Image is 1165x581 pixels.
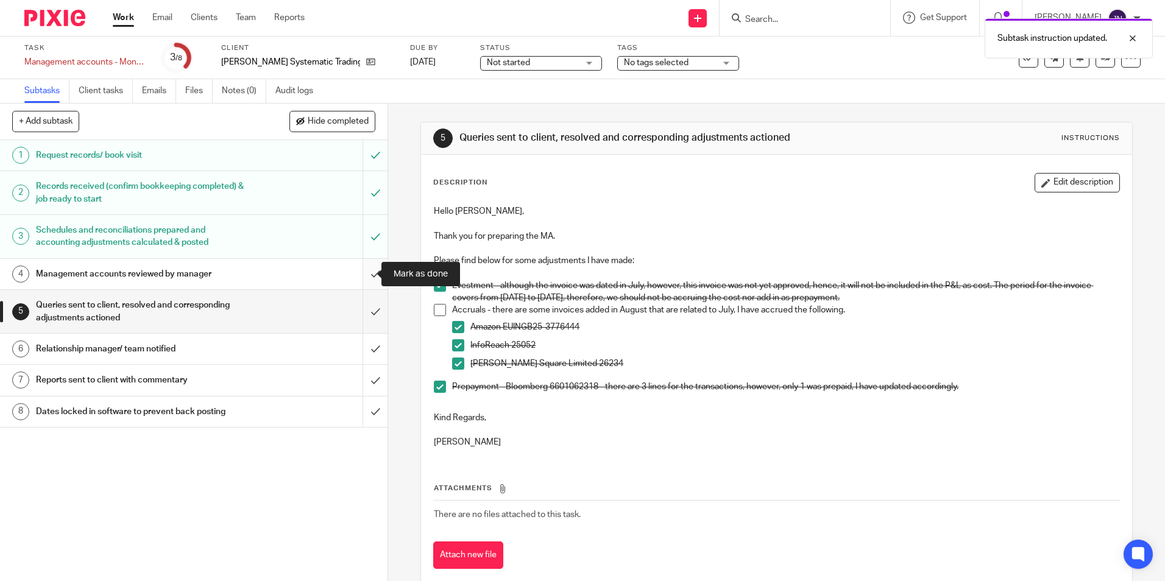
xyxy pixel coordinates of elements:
[433,541,503,569] button: Attach new file
[142,79,176,103] a: Emails
[434,255,1119,267] p: Please find below for some adjustments I have made:
[12,403,29,420] div: 8
[308,117,369,127] span: Hide completed
[1108,9,1127,28] img: svg%3E
[12,266,29,283] div: 4
[434,510,581,519] span: There are no files attached to this task.
[452,304,1119,316] p: Accruals - there are some invoices added in August that are related to July, I have accrued the f...
[410,43,465,53] label: Due by
[470,339,1119,351] p: InfoReach 25052
[12,147,29,164] div: 1
[275,79,322,103] a: Audit logs
[36,177,246,208] h1: Records received (confirm bookkeeping completed) & job ready to start
[410,58,436,66] span: [DATE]
[12,228,29,245] div: 3
[24,43,146,53] label: Task
[236,12,256,24] a: Team
[185,79,213,103] a: Files
[36,403,246,421] h1: Dates locked in software to prevent back posting
[191,12,218,24] a: Clients
[36,340,246,358] h1: Relationship manager/ team notified
[221,56,360,68] p: [PERSON_NAME] Systematic Trading LLP
[24,10,85,26] img: Pixie
[452,381,1119,393] p: Prepayment - Bloomberg 6601062318 - there are 3 lines for the transactions, however, only 1 was p...
[221,43,395,53] label: Client
[222,79,266,103] a: Notes (0)
[36,296,246,327] h1: Queries sent to client, resolved and corresponding adjustments actioned
[36,265,246,283] h1: Management accounts reviewed by manager
[79,79,133,103] a: Client tasks
[480,43,602,53] label: Status
[459,132,802,144] h1: Queries sent to client, resolved and corresponding adjustments actioned
[36,146,246,164] h1: Request records/ book visit
[433,178,487,188] p: Description
[289,111,375,132] button: Hide completed
[274,12,305,24] a: Reports
[1035,173,1120,192] button: Edit description
[24,79,69,103] a: Subtasks
[36,371,246,389] h1: Reports sent to client with commentary
[434,485,492,491] span: Attachments
[12,340,29,357] div: 6
[434,205,1119,217] p: Hello [PERSON_NAME],
[434,230,1119,242] p: Thank you for preparing the MA.
[487,58,530,67] span: Not started
[170,51,182,65] div: 3
[24,56,146,68] div: Management accounts - Monthly
[175,55,182,62] small: /8
[470,357,1119,370] p: [PERSON_NAME] Square Limited 26234
[12,111,79,132] button: + Add subtask
[1061,133,1120,143] div: Instructions
[470,321,1119,333] p: Amazon EUINGB25-3776444
[433,129,453,148] div: 5
[113,12,134,24] a: Work
[624,58,689,67] span: No tags selected
[12,303,29,320] div: 5
[152,12,172,24] a: Email
[36,221,246,252] h1: Schedules and reconciliations prepared and accounting adjustments calculated & posted
[12,185,29,202] div: 2
[434,412,1119,424] p: Kind Regards,
[12,371,29,389] div: 7
[434,436,1119,448] p: [PERSON_NAME]
[452,280,1119,305] p: Evestment - although the invoice was dated in July, however, this invoice was not yet approved, h...
[997,32,1107,44] p: Subtask instruction updated.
